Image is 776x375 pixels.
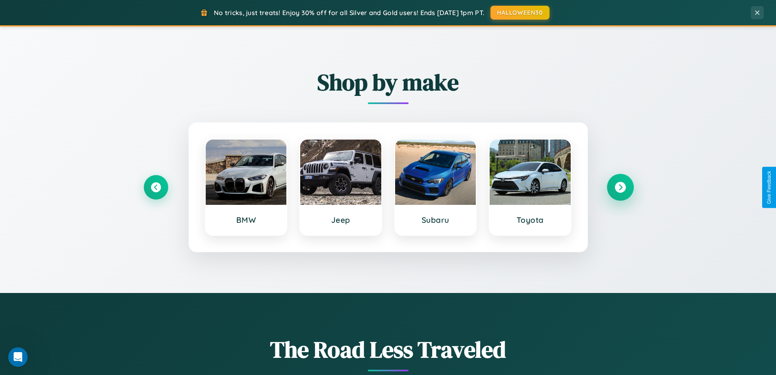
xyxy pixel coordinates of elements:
h1: The Road Less Traveled [144,334,633,365]
div: Give Feedback [766,171,772,204]
h2: Shop by make [144,67,633,98]
h3: Toyota [498,215,563,225]
h3: Jeep [308,215,373,225]
span: No tricks, just treats! Enjoy 30% off for all Silver and Gold users! Ends [DATE] 1pm PT. [214,9,484,17]
button: HALLOWEEN30 [490,6,550,20]
h3: Subaru [403,215,468,225]
h3: BMW [214,215,279,225]
iframe: Intercom live chat [8,347,28,367]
